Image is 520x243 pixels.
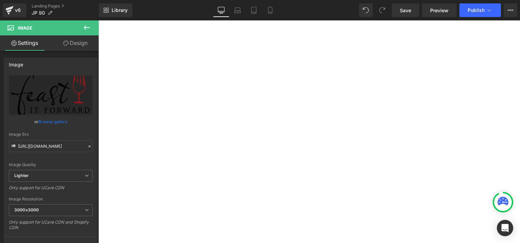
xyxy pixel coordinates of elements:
[14,6,22,15] div: v6
[32,10,45,16] span: JP 90
[3,3,26,17] a: v6
[9,132,93,137] div: Image Src
[9,197,93,201] div: Image Resolution
[229,3,246,17] a: Laptop
[262,3,278,17] a: Mobile
[430,7,449,14] span: Preview
[18,25,32,31] span: Image
[497,220,513,236] div: Open Intercom Messenger
[9,220,93,235] div: Only support for UCare CDN and Shopify CDN
[9,162,93,167] div: Image Quality
[9,118,93,125] div: or
[14,173,29,178] b: Lighter
[38,116,67,128] a: Browse gallery
[99,3,132,17] a: New Library
[9,58,23,67] div: Image
[213,3,229,17] a: Desktop
[32,3,99,9] a: Landing Pages
[375,3,389,17] button: Redo
[468,7,485,13] span: Publish
[422,3,457,17] a: Preview
[14,207,39,212] b: 3000x3000
[459,3,501,17] button: Publish
[112,7,128,13] span: Library
[51,35,100,51] a: Design
[504,3,517,17] button: More
[359,3,373,17] button: Undo
[400,7,411,14] span: Save
[9,185,93,195] div: Only support for UCare CDN
[9,140,93,152] input: Link
[246,3,262,17] a: Tablet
